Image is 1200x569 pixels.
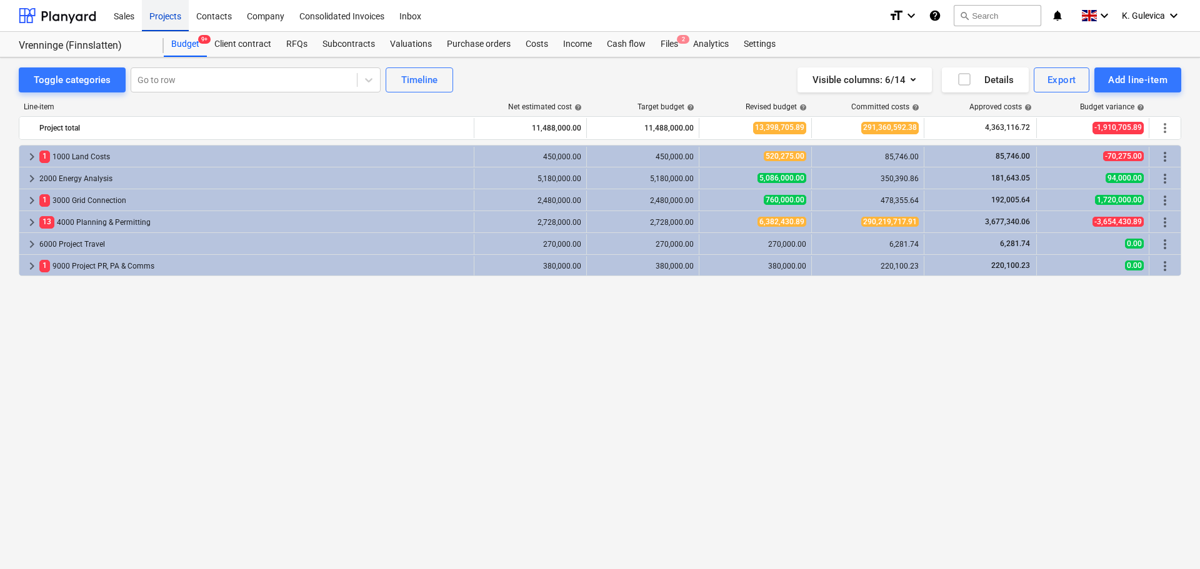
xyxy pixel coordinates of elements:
[39,190,469,210] div: 3000 Grid Connection
[684,104,694,111] span: help
[990,261,1031,270] span: 220,100.23
[764,195,806,205] span: 760,000.00
[24,259,39,274] span: keyboard_arrow_right
[479,152,581,161] div: 450,000.00
[39,256,469,276] div: 9000 Project PR, PA & Comms
[653,32,686,57] a: Files2
[704,240,806,249] div: 270,000.00
[1125,260,1144,270] span: 0.00
[1166,8,1181,23] i: keyboard_arrow_down
[164,32,207,57] div: Budget
[736,32,783,57] div: Settings
[817,262,919,270] div: 220,100.23
[439,32,518,57] div: Purchase orders
[861,122,919,134] span: 291,360,592.38
[1122,11,1165,21] span: K. Gulevica
[957,72,1014,88] div: Details
[39,212,469,232] div: 4000 Planning & Permitting
[39,151,50,162] span: 1
[164,32,207,57] a: Budget9+
[24,215,39,230] span: keyboard_arrow_right
[39,260,50,272] span: 1
[479,196,581,205] div: 2,480,000.00
[797,104,807,111] span: help
[753,122,806,134] span: 13,398,705.89
[851,102,919,111] div: Committed costs
[1092,122,1144,134] span: -1,910,705.89
[24,193,39,208] span: keyboard_arrow_right
[1157,149,1172,164] span: More actions
[653,32,686,57] div: Files
[556,32,599,57] div: Income
[1047,72,1076,88] div: Export
[1108,72,1167,88] div: Add line-item
[746,102,807,111] div: Revised budget
[39,216,54,228] span: 13
[39,194,50,206] span: 1
[990,195,1031,204] span: 192,005.64
[592,174,694,183] div: 5,180,000.00
[686,32,736,57] a: Analytics
[812,72,917,88] div: Visible columns : 6/14
[1103,151,1144,161] span: -70,275.00
[34,72,111,88] div: Toggle categories
[592,196,694,205] div: 2,480,000.00
[19,39,149,52] div: Vrenninge (Finnslatten)
[889,8,904,23] i: format_size
[382,32,439,57] div: Valuations
[757,217,806,227] span: 6,382,430.89
[1095,195,1144,205] span: 1,720,000.00
[704,262,806,270] div: 380,000.00
[984,217,1031,226] span: 3,677,340.06
[592,152,694,161] div: 450,000.00
[1157,121,1172,136] span: More actions
[39,147,469,167] div: 1000 Land Costs
[1094,67,1181,92] button: Add line-item
[207,32,279,57] a: Client contract
[1106,173,1144,183] span: 94,000.00
[969,102,1032,111] div: Approved costs
[904,8,919,23] i: keyboard_arrow_down
[599,32,653,57] a: Cash flow
[479,218,581,227] div: 2,728,000.00
[757,173,806,183] span: 5,086,000.00
[677,35,689,44] span: 2
[39,118,469,138] div: Project total
[929,8,941,23] i: Knowledge base
[508,102,582,111] div: Net estimated cost
[984,122,1031,133] span: 4,363,116.72
[1157,171,1172,186] span: More actions
[1097,8,1112,23] i: keyboard_arrow_down
[1157,193,1172,208] span: More actions
[817,196,919,205] div: 478,355.64
[19,67,126,92] button: Toggle categories
[1157,237,1172,252] span: More actions
[386,67,453,92] button: Timeline
[990,174,1031,182] span: 181,643.05
[401,72,437,88] div: Timeline
[1137,509,1200,569] iframe: Chat Widget
[592,240,694,249] div: 270,000.00
[198,35,211,44] span: 9+
[24,149,39,164] span: keyboard_arrow_right
[39,169,469,189] div: 2000 Energy Analysis
[279,32,315,57] a: RFQs
[1157,215,1172,230] span: More actions
[572,104,582,111] span: help
[1022,104,1032,111] span: help
[959,11,969,21] span: search
[24,171,39,186] span: keyboard_arrow_right
[479,262,581,270] div: 380,000.00
[861,217,919,227] span: 290,219,717.91
[479,118,581,138] div: 11,488,000.00
[817,174,919,183] div: 350,390.86
[909,104,919,111] span: help
[954,5,1041,26] button: Search
[315,32,382,57] a: Subcontracts
[1034,67,1090,92] button: Export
